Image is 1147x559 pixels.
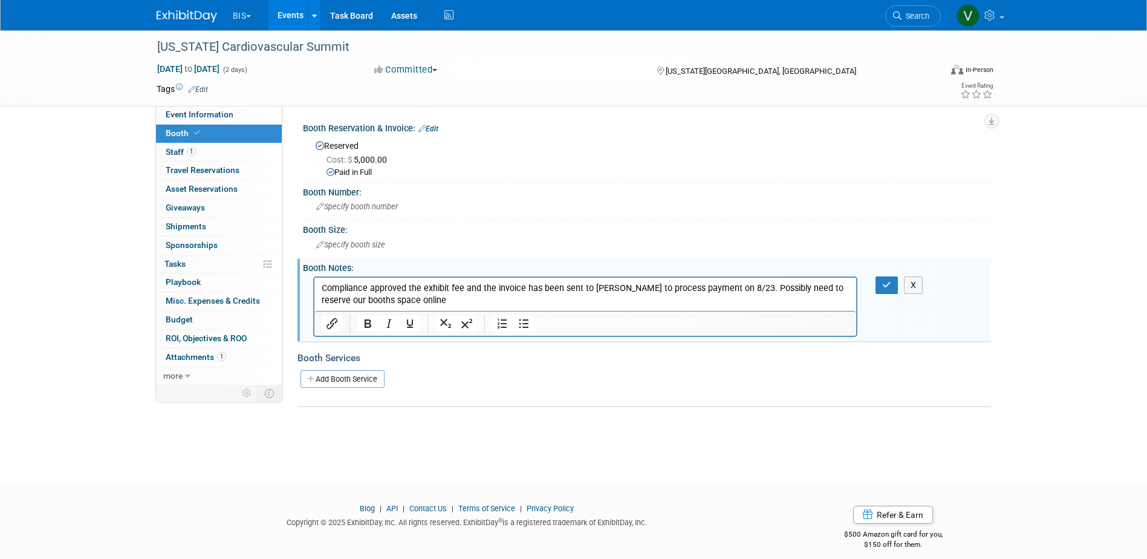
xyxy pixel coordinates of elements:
a: Blog [360,504,375,513]
div: Event Format [869,63,994,81]
span: Asset Reservations [166,184,238,194]
span: | [377,504,385,513]
a: Contact Us [409,504,447,513]
img: ExhibitDay [157,10,217,22]
span: Misc. Expenses & Credits [166,296,260,306]
a: Event Information [156,106,282,124]
button: X [904,276,923,294]
iframe: Rich Text Area [314,278,857,311]
a: API [386,504,398,513]
a: more [156,367,282,385]
span: Tasks [164,259,186,269]
a: Playbook [156,273,282,292]
a: Search [885,5,941,27]
a: Shipments [156,218,282,236]
span: Specify booth size [316,240,385,249]
a: Attachments1 [156,348,282,367]
a: Staff1 [156,143,282,162]
img: Valerie Shively [957,4,980,27]
span: Staff [166,147,196,157]
span: more [163,371,183,381]
div: Booth Notes: [303,259,991,274]
span: Budget [166,315,193,324]
span: Travel Reservations [166,165,239,175]
a: Tasks [156,255,282,273]
span: Playbook [166,277,201,287]
div: $150 off for them. [796,540,991,550]
a: Travel Reservations [156,162,282,180]
a: Edit [188,85,208,94]
a: Misc. Expenses & Credits [156,292,282,310]
td: Tags [157,83,208,95]
span: Shipments [166,221,206,231]
a: Sponsorships [156,237,282,255]
a: Refer & Earn [853,506,933,524]
span: Specify booth number [316,202,398,211]
span: (2 days) [222,66,247,74]
div: Event Rating [960,83,993,89]
div: $500 Amazon gift card for you, [796,521,991,549]
div: Booth Number: [303,183,991,198]
button: Insert/edit link [322,315,342,332]
span: Attachments [166,352,226,362]
i: Booth reservation complete [194,129,200,136]
button: Superscript [457,315,477,332]
span: ROI, Objectives & ROO [166,333,247,343]
span: Cost: $ [327,155,354,165]
div: In-Person [965,65,993,74]
a: Edit [418,125,438,133]
sup: ® [498,517,502,524]
span: 5,000.00 [327,155,392,165]
a: Terms of Service [458,504,515,513]
span: [US_STATE][GEOGRAPHIC_DATA], [GEOGRAPHIC_DATA] [666,67,856,76]
span: | [517,504,525,513]
span: to [183,64,194,74]
button: Bold [357,315,378,332]
a: Giveaways [156,199,282,217]
td: Personalize Event Tab Strip [236,385,258,401]
div: [US_STATE] Cardiovascular Summit [153,36,923,58]
button: Bullet list [513,315,534,332]
a: Booth [156,125,282,143]
a: Privacy Policy [527,504,574,513]
span: | [400,504,408,513]
span: Event Information [166,110,233,119]
a: Asset Reservations [156,180,282,198]
span: Giveaways [166,203,205,212]
div: Copyright © 2025 ExhibitDay, Inc. All rights reserved. ExhibitDay is a registered trademark of Ex... [157,514,778,528]
span: Sponsorships [166,240,218,250]
a: Budget [156,311,282,329]
button: Italic [379,315,399,332]
button: Subscript [435,315,456,332]
div: Booth Reservation & Invoice: [303,119,991,135]
a: Add Booth Service [301,370,385,388]
span: 1 [217,352,226,361]
div: Booth Services [297,351,991,365]
td: Toggle Event Tabs [257,385,282,401]
div: Reserved [312,137,982,178]
span: | [449,504,457,513]
span: Booth [166,128,203,138]
span: Search [902,11,929,21]
div: Paid in Full [327,167,982,178]
span: 1 [187,147,196,156]
span: [DATE] [DATE] [157,64,220,74]
button: Underline [400,315,420,332]
a: ROI, Objectives & ROO [156,330,282,348]
div: Booth Size: [303,221,991,236]
button: Committed [370,64,442,76]
img: Format-Inperson.png [951,65,963,74]
button: Numbered list [492,315,513,332]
